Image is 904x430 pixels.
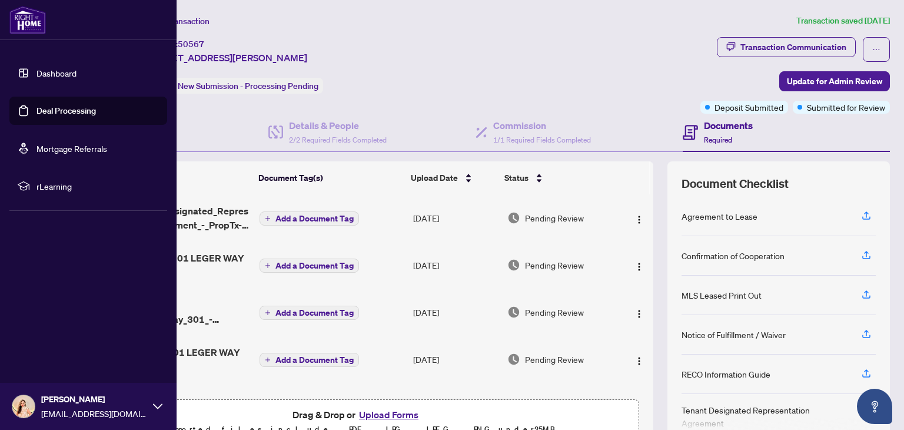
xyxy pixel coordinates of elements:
[293,407,422,422] span: Drag & Drop or
[265,263,271,269] span: plus
[682,368,770,381] div: RECO Information Guide
[355,407,422,422] button: Upload Forms
[634,356,644,366] img: Logo
[525,353,584,366] span: Pending Review
[682,328,786,341] div: Notice of Fulfillment / Waiver
[507,306,520,319] img: Document Status
[36,143,107,154] a: Mortgage Referrals
[411,171,458,184] span: Upload Date
[714,101,783,114] span: Deposit Submitted
[108,392,251,421] span: 1756326933886-DepositReceipt-1105LegerWay301.pdf
[260,259,359,273] button: Add a Document Tag
[108,345,251,373] span: TRREB MLS 1501 LEGER WAY 301.pdf
[704,118,753,133] h4: Documents
[12,395,35,418] img: Profile Icon
[408,242,503,289] td: [DATE]
[630,256,649,274] button: Logo
[108,298,251,326] span: COMPLETED 1105_Leger_Way_301_-__Accepted_lease_agreement__1_ 1 1.pdf
[265,216,271,221] span: plus
[630,303,649,322] button: Logo
[178,81,318,91] span: New Submission - Processing Pending
[289,118,387,133] h4: Details & People
[682,176,789,192] span: Document Checklist
[507,259,520,272] img: Document Status
[717,37,856,57] button: Transaction Communication
[406,161,500,194] th: Upload Date
[265,310,271,316] span: plus
[146,78,323,94] div: Status:
[740,38,846,57] div: Transaction Communication
[9,6,46,34] img: logo
[260,306,359,320] button: Add a Document Tag
[634,309,644,319] img: Logo
[108,204,251,232] span: 372_Tenant_Designated_Representation_Agreement_-_PropTx-[PERSON_NAME].pdf
[525,211,584,224] span: Pending Review
[408,289,503,336] td: [DATE]
[787,72,882,91] span: Update for Admin Review
[682,249,785,262] div: Confirmation of Cooperation
[408,383,503,430] td: [DATE]
[275,262,354,270] span: Add a Document Tag
[178,39,204,49] span: 50567
[682,289,762,302] div: MLS Leased Print Out
[147,16,210,27] span: View Transaction
[507,211,520,224] img: Document Status
[634,215,644,224] img: Logo
[500,161,617,194] th: Status
[146,51,307,65] span: [STREET_ADDRESS][PERSON_NAME]
[36,68,77,78] a: Dashboard
[525,259,584,272] span: Pending Review
[275,214,354,223] span: Add a Document Tag
[872,45,880,54] span: ellipsis
[254,161,406,194] th: Document Tag(s)
[796,14,890,28] article: Transaction saved [DATE]
[504,171,529,184] span: Status
[102,161,254,194] th: (5) File Name
[36,105,96,116] a: Deal Processing
[275,356,354,364] span: Add a Document Tag
[260,211,359,226] button: Add a Document Tag
[275,309,354,317] span: Add a Document Tag
[260,352,359,368] button: Add a Document Tag
[108,251,251,279] span: RECO GUIDE 1501 LEGER WAY 301.pdf
[704,135,732,144] span: Required
[493,118,591,133] h4: Commission
[630,209,649,227] button: Logo
[682,210,757,223] div: Agreement to Lease
[807,101,885,114] span: Submitted for Review
[41,407,147,420] span: [EMAIL_ADDRESS][DOMAIN_NAME]
[260,305,359,320] button: Add a Document Tag
[857,389,892,424] button: Open asap
[260,353,359,367] button: Add a Document Tag
[260,211,359,226] button: Add a Document Tag
[289,135,387,144] span: 2/2 Required Fields Completed
[525,306,584,319] span: Pending Review
[408,194,503,242] td: [DATE]
[36,180,159,193] span: rLearning
[779,71,890,91] button: Update for Admin Review
[493,135,591,144] span: 1/1 Required Fields Completed
[682,403,847,429] div: Tenant Designated Representation Agreement
[507,353,520,366] img: Document Status
[265,357,271,363] span: plus
[41,393,147,406] span: [PERSON_NAME]
[634,262,644,272] img: Logo
[630,350,649,369] button: Logo
[408,336,503,383] td: [DATE]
